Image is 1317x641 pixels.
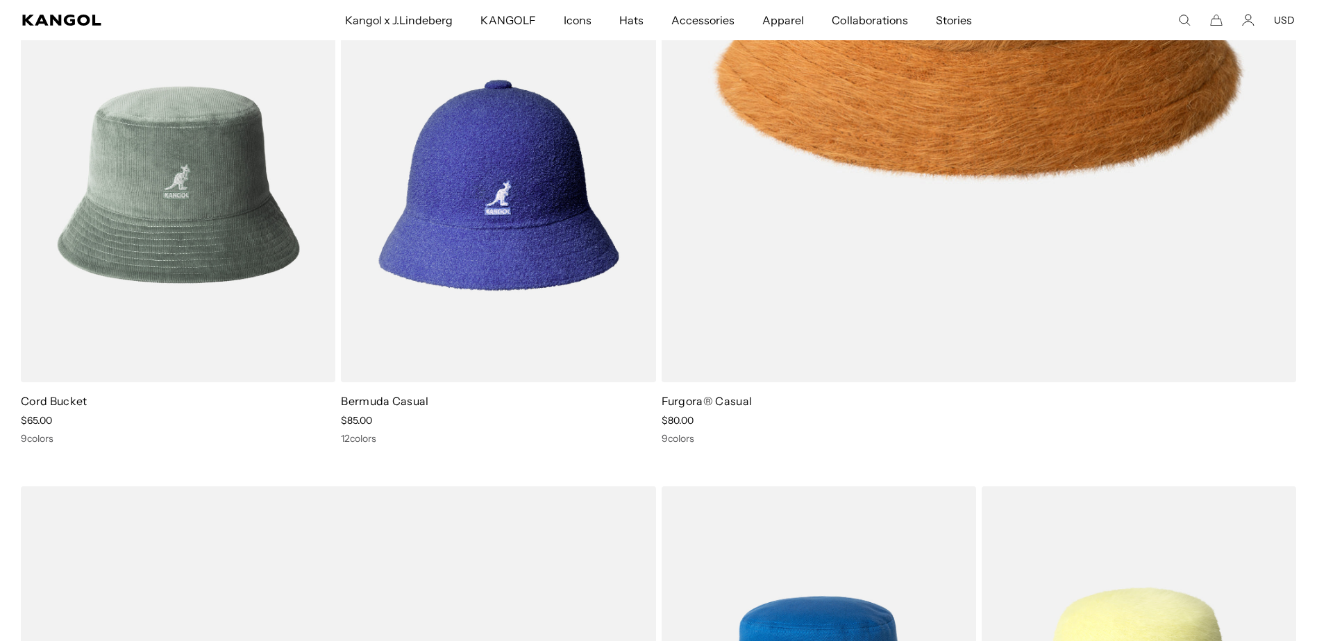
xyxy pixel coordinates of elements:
[341,432,655,445] div: 12 colors
[21,414,52,427] span: $65.00
[341,414,372,427] span: $85.00
[1242,14,1255,26] a: Account
[341,394,428,408] a: Bermuda Casual
[1178,14,1191,26] summary: Search here
[21,394,87,408] a: Cord Bucket
[662,414,694,427] span: $80.00
[662,432,1297,445] div: 9 colors
[1274,14,1295,26] button: USD
[1210,14,1223,26] button: Cart
[21,432,335,445] div: 9 colors
[22,15,228,26] a: Kangol
[662,394,753,408] a: Furgora® Casual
